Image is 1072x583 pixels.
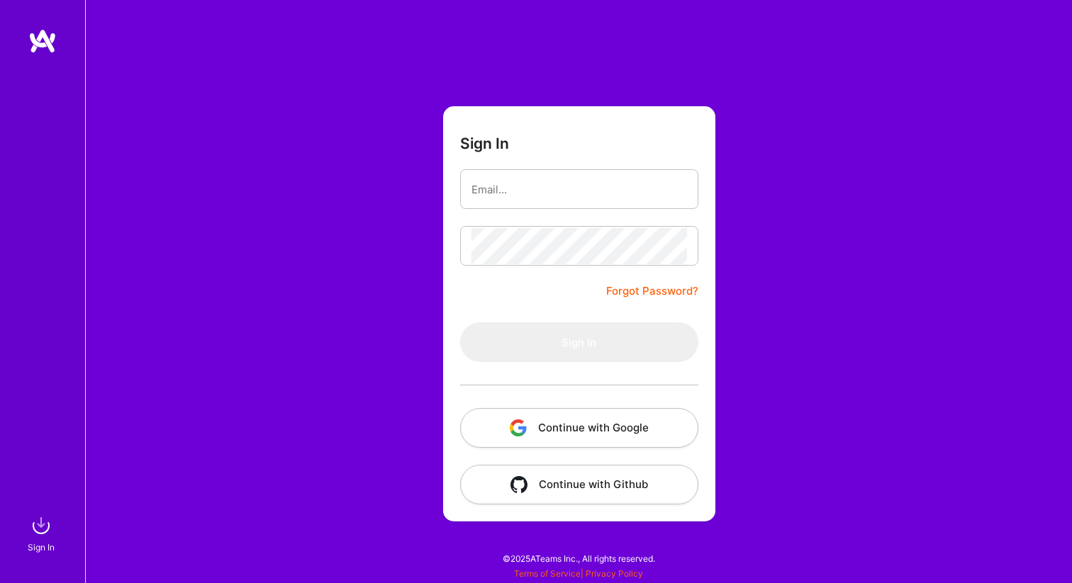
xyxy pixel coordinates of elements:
[30,511,55,555] a: sign inSign In
[460,465,698,504] button: Continue with Github
[460,408,698,448] button: Continue with Google
[514,568,581,579] a: Terms of Service
[28,28,57,54] img: logo
[28,540,55,555] div: Sign In
[85,540,1072,576] div: © 2025 ATeams Inc., All rights reserved.
[471,171,687,208] input: Email...
[27,511,55,540] img: sign in
[460,135,509,152] h3: Sign In
[460,322,698,362] button: Sign In
[586,568,643,579] a: Privacy Policy
[606,283,698,300] a: Forgot Password?
[510,476,527,493] img: icon
[514,568,643,579] span: |
[510,419,527,436] img: icon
